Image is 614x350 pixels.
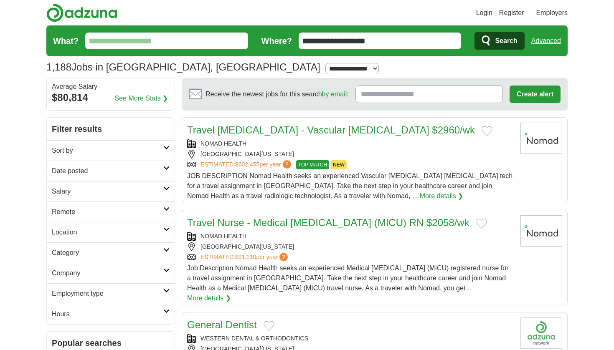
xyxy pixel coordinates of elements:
a: by email [322,91,347,98]
img: Adzuna logo [46,3,117,22]
h2: Popular searches [52,337,170,349]
a: Hours [47,304,175,324]
span: Receive the newest jobs for this search : [206,89,348,99]
span: 1,188 [46,60,71,75]
a: Travel Nurse - Medical [MEDICAL_DATA] (MICU) RN $2058/wk [187,217,469,228]
a: Employment type [47,283,175,304]
div: Average Salary [52,83,170,90]
img: Company logo [520,317,562,349]
span: $91,210 [235,254,256,260]
div: [GEOGRAPHIC_DATA][US_STATE] [187,242,514,251]
a: Advanced [531,33,561,49]
h2: Filter results [47,118,175,140]
h2: Hours [52,309,163,319]
a: ESTIMATED:$91,210per year? [200,253,289,262]
a: Register [499,8,524,18]
a: Remote [47,201,175,222]
span: Job Description Nomad Health seeks an experienced Medical [MEDICAL_DATA] (MICU) registered nurse ... [187,264,509,292]
span: NEW [331,160,347,169]
a: Travel [MEDICAL_DATA] - Vascular [MEDICAL_DATA] $2960/wk [187,124,475,136]
span: TOP MATCH [296,160,329,169]
a: Login [476,8,492,18]
button: Add to favorite jobs [482,126,492,136]
a: General Dentist [187,319,257,330]
h1: Jobs in [GEOGRAPHIC_DATA], [GEOGRAPHIC_DATA] [46,61,320,73]
label: What? [53,35,79,47]
span: JOB DESCRIPTION Nomad Health seeks an experienced Vascular [MEDICAL_DATA] [MEDICAL_DATA] tech for... [187,172,513,199]
h2: Remote [52,207,163,217]
label: Where? [261,35,292,47]
h2: Location [52,227,163,237]
a: See More Stats ❯ [115,93,168,103]
button: Search [474,32,524,50]
span: Search [495,33,517,49]
a: Location [47,222,175,242]
h2: Category [52,248,163,258]
a: Employers [536,8,568,18]
img: Nomad Health logo [520,123,562,154]
img: Nomad Health logo [520,215,562,247]
h2: Sort by [52,146,163,156]
a: Date posted [47,161,175,181]
a: Company [47,263,175,283]
div: [GEOGRAPHIC_DATA][US_STATE] [187,150,514,159]
a: NOMAD HEALTH [200,140,246,147]
div: WESTERN DENTAL & ORTHODONTICS [187,334,514,343]
button: Create alert [510,86,561,103]
h2: Company [52,268,163,278]
a: More details ❯ [187,293,231,303]
a: Category [47,242,175,263]
a: More details ❯ [420,191,464,201]
span: ? [283,160,291,169]
a: Sort by [47,140,175,161]
div: $80,814 [52,90,170,105]
button: Add to favorite jobs [264,321,274,331]
h2: Employment type [52,289,163,299]
h2: Salary [52,186,163,196]
span: ? [279,253,288,261]
a: NOMAD HEALTH [200,233,246,239]
span: $602,455 [235,161,259,168]
a: ESTIMATED:$602,455per year? [200,160,293,169]
button: Add to favorite jobs [476,219,487,229]
a: Salary [47,181,175,201]
h2: Date posted [52,166,163,176]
